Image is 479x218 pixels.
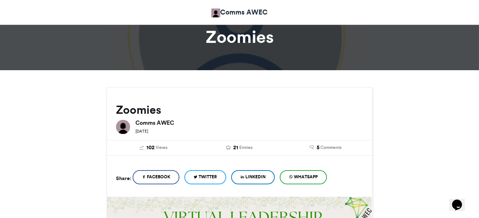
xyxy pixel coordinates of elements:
[116,174,131,183] h5: Share:
[135,120,363,125] h6: Comms AWEC
[449,190,472,211] iframe: chat widget
[116,120,130,134] img: Comms AWEC
[199,174,217,180] span: Twitter
[156,144,167,151] span: Views
[135,129,148,134] small: [DATE]
[231,170,275,184] a: LinkedIn
[233,144,238,152] span: 21
[202,144,277,152] a: 21 Entries
[147,174,170,180] span: Facebook
[43,28,436,45] h1: Zoomies
[211,9,220,17] img: Comms AWEC
[116,144,191,152] a: 102 Views
[116,104,363,116] h2: Zoomies
[317,144,319,152] span: 5
[280,170,327,184] a: WhatsApp
[239,144,252,151] span: Entries
[133,170,179,184] a: Facebook
[288,144,363,152] a: 5 Comments
[245,174,266,180] span: LinkedIn
[146,144,155,152] span: 102
[184,170,226,184] a: Twitter
[294,174,318,180] span: WhatsApp
[211,7,268,17] a: Comms AWEC
[321,144,341,151] span: Comments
